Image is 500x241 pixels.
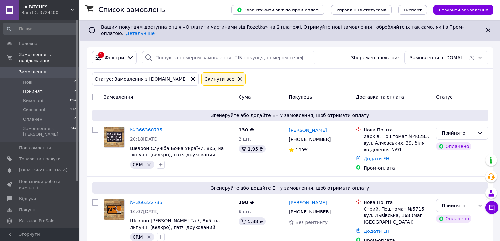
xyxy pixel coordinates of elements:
span: Збережені фільтри: [351,54,399,61]
span: 100% [295,147,308,152]
span: Замовлення з [PERSON_NAME] [23,126,70,137]
div: Cкинути все [203,75,236,83]
span: Експорт [404,8,422,12]
div: Нова Пошта [364,127,431,133]
span: 3 [74,89,77,94]
span: Повідомлення [19,145,51,151]
button: Створити замовлення [433,5,493,15]
img: Фото товару [104,199,124,220]
span: Каталог ProSale [19,218,54,224]
button: Експорт [398,5,427,15]
div: Нова Пошта [364,199,431,206]
span: 2 шт. [239,136,251,142]
span: 244 [70,126,77,137]
a: Створити замовлення [427,7,493,12]
input: Пошук за номером замовлення, ПІБ покупця, номером телефону, Email, номером накладної [142,51,315,64]
div: Ваш ID: 3724400 [21,10,79,16]
span: Товари та послуги [19,156,61,162]
span: CRM [133,162,143,167]
div: 5.88 ₴ [239,217,265,225]
span: 390 ₴ [239,200,254,205]
div: Пром-оплата [364,165,431,171]
span: Завантажити звіт по пром-оплаті [237,7,319,13]
div: 1.95 ₴ [239,145,265,153]
span: Головна [19,41,37,47]
span: Показники роботи компанії [19,179,61,191]
svg: Видалити мітку [146,234,152,240]
span: Оплачені [23,116,44,122]
a: [PERSON_NAME] [289,199,327,206]
div: Оплачено [436,215,471,223]
span: CRM [133,234,143,240]
span: Замовлення та повідомлення [19,52,79,64]
span: Створити замовлення [439,8,488,12]
span: UA.PATCHES [21,4,71,10]
button: Завантажити звіт по пром-оплаті [231,5,324,15]
span: Покупець [289,94,312,100]
a: [PERSON_NAME] [289,127,327,133]
div: Прийнято [442,202,475,209]
span: Прийняті [23,89,43,94]
span: Покупці [19,207,37,213]
div: Прийнято [442,130,475,137]
span: Нові [23,79,32,85]
div: Стрий, Поштомат №5715: вул. Львівська, 168 (маг. [GEOGRAPHIC_DATA]) [364,206,431,225]
span: Вашим покупцям доступна опція «Оплатити частинами від Rozetka» на 2 платежі. Отримуйте нові замов... [101,24,464,36]
span: 130 ₴ [239,127,254,132]
span: Доставка та оплата [356,94,404,100]
span: Статус [436,94,453,100]
span: 134 [70,107,77,113]
span: Згенеруйте або додайте ЕН у замовлення, щоб отримати оплату [94,112,486,119]
span: 0 [74,79,77,85]
button: Чат з покупцем [485,201,498,214]
span: Відгуки [19,196,36,202]
button: Управління статусами [331,5,392,15]
span: Замовлення [104,94,133,100]
a: Шеврон [PERSON_NAME] Га ?, 8х5, на липучці (велкро), патч друкований [130,218,220,230]
img: Фото товару [104,127,124,147]
a: № 366322735 [130,200,162,205]
div: Оплачено [436,142,471,150]
a: Детальніше [126,31,155,36]
h1: Список замовлень [98,6,165,14]
a: № 366360735 [130,127,162,132]
span: Без рейтингу [295,220,328,225]
span: [PHONE_NUMBER] [289,209,331,214]
input: Пошук [3,23,77,35]
span: Згенеруйте або додайте ЕН у замовлення, щоб отримати оплату [94,185,486,191]
span: Скасовані [23,107,45,113]
span: (3) [468,55,475,60]
span: Cума [239,94,251,100]
a: Фото товару [104,199,125,220]
a: Додати ЕН [364,156,389,161]
span: 6 шт. [239,209,251,214]
span: 20:18[DATE] [130,136,159,142]
span: Фільтри [105,54,124,61]
a: Додати ЕН [364,229,389,234]
span: [DEMOGRAPHIC_DATA] [19,167,68,173]
span: Замовлення з [DOMAIN_NAME] [410,54,467,61]
span: 16:07[DATE] [130,209,159,214]
span: Виконані [23,98,43,104]
span: Замовлення [19,69,46,75]
div: Харків, Поштомат №40285: вул. Алчевських, 39, біля відділення №91 [364,133,431,153]
span: 0 [74,116,77,122]
span: Управління статусами [336,8,386,12]
span: [PHONE_NUMBER] [289,137,331,142]
div: Статус: Замовлення з [DOMAIN_NAME] [94,75,189,83]
a: Шеврон Служба Божа України, 8х5, на липучці (велкро), патч друкований [130,146,224,157]
a: Фото товару [104,127,125,148]
svg: Видалити мітку [146,162,152,167]
span: 1894 [68,98,77,104]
